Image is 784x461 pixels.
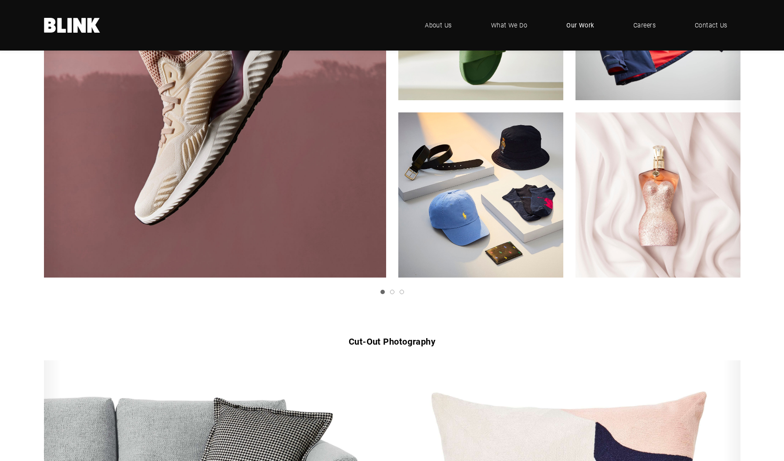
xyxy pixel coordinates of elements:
[553,12,607,38] a: Our Work
[695,20,727,30] span: Contact Us
[425,20,452,30] span: About Us
[400,290,404,294] a: Slide 3
[491,20,528,30] span: What We Do
[44,18,101,33] a: Home
[566,20,594,30] span: Our Work
[682,12,740,38] a: Contact Us
[390,290,394,294] a: Slide 2
[380,290,385,294] a: Slide 1
[620,12,669,38] a: Careers
[412,12,465,38] a: About Us
[633,20,656,30] span: Careers
[398,112,563,278] img: 14-p000-000-u08ne970051s.jpg
[575,112,740,278] img: 15-v02ct603050s.jpg
[162,335,622,348] h1: Cut-Out Photography
[478,12,541,38] a: What We Do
